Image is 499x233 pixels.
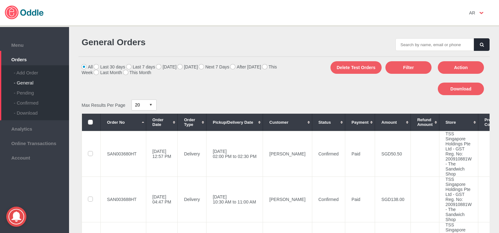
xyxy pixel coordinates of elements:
span: Account [3,154,66,160]
td: SAN003680HT [101,131,146,176]
div: - Confirmed [14,95,69,106]
h1: General Orders [82,37,281,47]
td: TSS Singapore Holdings Pte Ltd - GST Reg. No: 200910881W - The Sandwich Shop [439,131,478,176]
span: Menu [3,41,66,48]
img: user-option-arrow.png [480,12,483,14]
span: Online Transactions [3,139,66,146]
label: Last 7 days [126,64,155,69]
label: All [82,64,93,69]
td: Confirmed [312,176,345,222]
span: Analytics [3,125,66,132]
label: [DATE] [156,64,176,69]
button: Delete Test Orders [330,61,382,74]
td: Delivery [178,131,207,176]
th: Payment [345,114,375,131]
th: Order Date [146,114,178,131]
input: Search by name, email or phone [395,38,474,51]
label: Last Month [94,70,122,75]
td: [PERSON_NAME] [263,131,312,176]
td: SGD50.50 [375,131,411,176]
label: Last 30 days [94,64,125,69]
label: After [DATE] [230,64,261,69]
td: [PERSON_NAME] [263,176,312,222]
th: Status [312,114,345,131]
td: TSS Singapore Holdings Pte Ltd - GST Reg. No: 200910881W - The Sandwich Shop [439,176,478,222]
th: Customer [263,114,312,131]
td: Delivery [178,176,207,222]
button: Download [438,83,484,95]
th: Order Type [178,114,207,131]
th: Store [439,114,478,131]
th: Order No [101,114,146,131]
div: - Pending [14,85,69,95]
span: Max Results Per Page [82,102,125,107]
div: - Add Order [14,65,69,75]
button: Filter [385,61,432,74]
td: Confirmed [312,131,345,176]
div: - General [14,75,69,85]
th: Amount [375,114,411,131]
button: Action [438,61,484,74]
td: [DATE] 02:00 PM to 02:30 PM [207,131,263,176]
span: Orders [3,55,66,62]
td: SAN003688HT [101,176,146,222]
div: - Download [14,106,69,116]
td: Paid [345,131,375,176]
label: [DATE] [178,64,198,69]
td: [DATE] 04:47 PM [146,176,178,222]
label: This Month [123,70,151,75]
th: Refund Amount [411,114,439,131]
td: [DATE] 10:30 AM to 11:00 AM [207,176,263,222]
th: Pickup/Delivery Date [207,114,263,131]
label: Next 7 Days [199,64,229,69]
strong: AR [469,10,475,15]
td: SGD138.00 [375,176,411,222]
td: Paid [345,176,375,222]
td: [DATE] 12:57 PM [146,131,178,176]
